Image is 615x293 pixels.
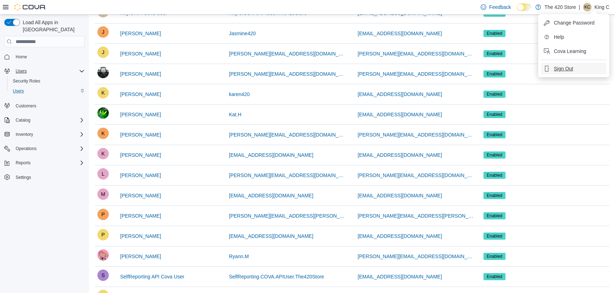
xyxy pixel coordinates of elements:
[358,212,475,219] span: [PERSON_NAME][EMAIL_ADDRESS][PERSON_NAME][DOMAIN_NAME]
[226,229,316,243] button: [EMAIL_ADDRESS][DOMAIN_NAME]
[13,144,85,153] span: Operations
[355,128,478,142] button: [PERSON_NAME][EMAIL_ADDRESS][DOMAIN_NAME]
[554,33,564,41] span: Help
[97,148,109,159] div: Kyle
[483,50,506,57] span: Enabled
[120,253,161,260] span: [PERSON_NAME]
[483,192,506,199] span: Enabled
[13,173,34,182] a: Settings
[120,192,161,199] span: [PERSON_NAME]
[583,3,592,11] div: King C
[358,111,442,118] span: [EMAIL_ADDRESS][DOMAIN_NAME]
[229,151,313,159] span: [EMAIL_ADDRESS][DOMAIN_NAME]
[101,270,105,281] span: S
[97,229,109,240] div: Peter
[4,49,85,201] nav: Complex example
[1,172,87,182] button: Settings
[483,70,506,78] span: Enabled
[229,172,346,179] span: [PERSON_NAME][EMAIL_ADDRESS][DOMAIN_NAME]
[483,91,506,98] span: Enabled
[483,273,506,280] span: Enabled
[97,128,109,139] div: Kristin
[487,111,502,118] span: Enabled
[7,86,87,96] button: Users
[117,87,164,101] button: [PERSON_NAME]
[579,3,580,11] p: |
[517,4,532,11] input: Dark Mode
[355,87,445,101] button: [EMAIL_ADDRESS][DOMAIN_NAME]
[487,233,502,239] span: Enabled
[483,233,506,240] span: Enabled
[10,87,27,95] a: Users
[483,131,506,138] span: Enabled
[229,212,346,219] span: [PERSON_NAME][EMAIL_ADDRESS][PERSON_NAME][DOMAIN_NAME]
[358,30,442,37] span: [EMAIL_ADDRESS][DOMAIN_NAME]
[16,175,31,180] span: Settings
[541,31,606,43] button: Help
[7,76,87,86] button: Security Roles
[545,3,576,11] p: The 420 Store
[16,132,33,137] span: Inventory
[117,188,164,203] button: [PERSON_NAME]
[13,116,33,124] button: Catalog
[355,107,445,122] button: [EMAIL_ADDRESS][DOMAIN_NAME]
[541,17,606,28] button: Change Password
[487,91,502,97] span: Enabled
[483,212,506,219] span: Enabled
[13,67,85,75] span: Users
[97,168,109,180] div: Leah
[120,233,161,240] span: [PERSON_NAME]
[97,270,109,281] div: SelfReporting
[13,159,85,167] span: Reports
[355,249,478,263] button: [PERSON_NAME][EMAIL_ADDRESS][DOMAIN_NAME]
[226,270,327,284] button: SelfReporting.COVA.APIUser.The420Store
[226,249,252,263] button: Ryann.M
[102,26,104,38] span: J
[355,188,445,203] button: [EMAIL_ADDRESS][DOMAIN_NAME]
[13,78,40,84] span: Security Roles
[13,88,24,94] span: Users
[101,128,105,139] span: K
[229,70,346,78] span: [PERSON_NAME][EMAIL_ADDRESS][DOMAIN_NAME]
[117,270,187,284] button: SelfReporting API Cova User
[226,148,316,162] button: [EMAIL_ADDRESS][DOMAIN_NAME]
[554,48,586,55] span: Cova Learning
[487,273,502,280] span: Enabled
[483,111,506,118] span: Enabled
[229,192,313,199] span: [EMAIL_ADDRESS][DOMAIN_NAME]
[102,47,104,58] span: J
[117,148,164,162] button: [PERSON_NAME]
[13,116,85,124] span: Catalog
[584,3,590,11] span: KC
[229,233,313,240] span: [EMAIL_ADDRESS][DOMAIN_NAME]
[358,50,475,57] span: [PERSON_NAME][EMAIL_ADDRESS][DOMAIN_NAME]
[13,130,85,139] span: Inventory
[120,151,161,159] span: [PERSON_NAME]
[13,101,85,110] span: Customers
[101,148,105,159] span: K
[355,148,445,162] button: [EMAIL_ADDRESS][DOMAIN_NAME]
[226,188,316,203] button: [EMAIL_ADDRESS][DOMAIN_NAME]
[13,159,33,167] button: Reports
[117,209,164,223] button: [PERSON_NAME]
[13,52,85,61] span: Home
[10,77,85,85] span: Security Roles
[120,172,161,179] span: [PERSON_NAME]
[101,188,105,200] span: M
[483,253,506,260] span: Enabled
[16,103,36,109] span: Customers
[97,87,109,98] div: Karen
[16,146,37,151] span: Operations
[358,70,475,78] span: [PERSON_NAME][EMAIL_ADDRESS][DOMAIN_NAME]
[483,172,506,179] span: Enabled
[1,129,87,139] button: Inventory
[1,66,87,76] button: Users
[1,115,87,125] button: Catalog
[102,168,105,180] span: L
[229,273,324,280] span: SelfReporting.COVA.APIUser.The420Store
[358,253,475,260] span: [PERSON_NAME][EMAIL_ADDRESS][DOMAIN_NAME]
[487,213,502,219] span: Enabled
[97,26,109,38] div: Jasmine
[13,53,30,61] a: Home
